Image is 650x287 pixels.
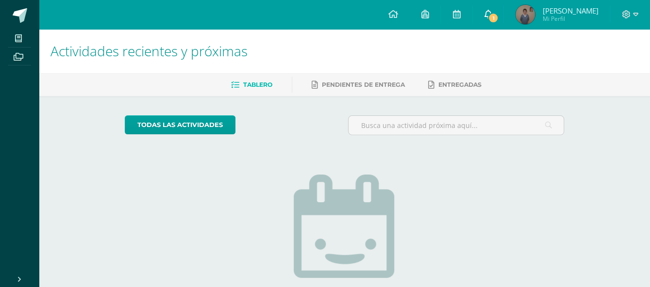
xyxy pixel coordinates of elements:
[516,5,535,24] img: 098cafaf3700ca7f8303d9d5b338d3b5.png
[438,81,482,88] span: Entregadas
[542,6,598,16] span: [PERSON_NAME]
[312,77,405,93] a: Pendientes de entrega
[349,116,564,135] input: Busca una actividad próxima aquí...
[50,42,248,60] span: Actividades recientes y próximas
[428,77,482,93] a: Entregadas
[125,115,235,134] a: todas las Actividades
[488,13,499,23] span: 1
[542,15,598,23] span: Mi Perfil
[243,81,272,88] span: Tablero
[322,81,405,88] span: Pendientes de entrega
[231,77,272,93] a: Tablero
